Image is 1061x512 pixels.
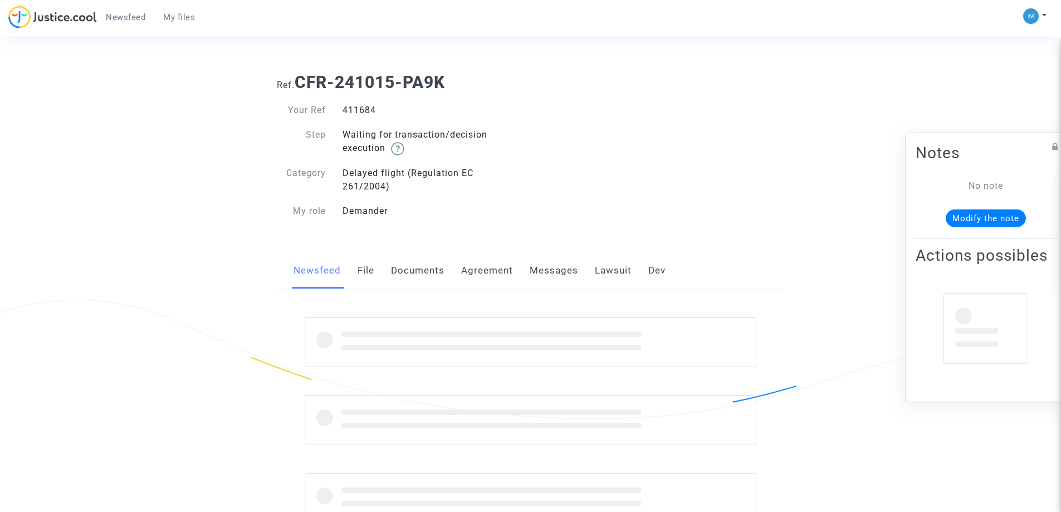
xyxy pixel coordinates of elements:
[648,252,666,289] a: Dev
[8,6,97,28] img: jc-logo.svg
[334,128,531,155] div: Waiting for transaction/decision execution
[163,12,195,22] span: My files
[358,252,374,289] a: File
[154,9,204,26] a: My files
[334,167,531,193] div: Delayed flight (Regulation EC 261/2004)
[334,104,531,117] div: 411684
[391,142,404,155] img: help.svg
[932,179,1039,192] div: No note
[268,204,334,218] div: My role
[530,252,578,289] a: Messages
[916,143,1056,162] h2: Notes
[268,104,334,117] div: Your Ref
[391,252,444,289] a: Documents
[334,204,531,218] div: Demander
[461,252,513,289] a: Agreement
[595,252,632,289] a: Lawsuit
[277,80,295,90] span: Ref.
[946,209,1026,227] button: Modify the note
[106,12,145,22] span: Newsfeed
[268,167,334,193] div: Category
[294,252,341,289] a: Newsfeed
[295,72,445,92] b: CFR-241015-PA9K
[97,9,154,26] a: Newsfeed
[1023,8,1039,24] img: a105443982b9e25553e3eed4c9f672e7
[916,245,1056,265] h2: Actions possibles
[268,128,334,155] div: Step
